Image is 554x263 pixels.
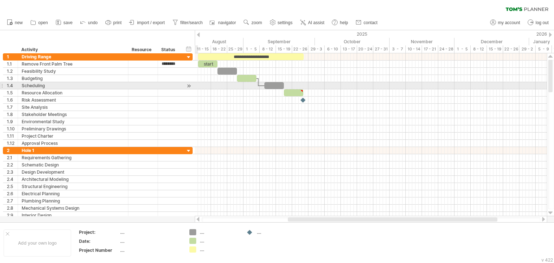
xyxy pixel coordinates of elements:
a: settings [268,18,295,27]
div: 20 - 24 [357,45,373,53]
div: 25 - 29 [227,45,243,53]
span: undo [88,20,98,25]
a: my account [488,18,522,27]
span: settings [278,20,293,25]
span: navigator [218,20,236,25]
div: August 2025 [175,38,243,45]
div: 13 - 17 [341,45,357,53]
div: 15 - 19 [276,45,292,53]
div: Structural Engineering [22,183,124,190]
div: 1.6 [7,97,18,103]
div: Resource Allocation [22,89,124,96]
div: 1.5 [7,89,18,96]
a: save [54,18,75,27]
span: import / export [137,20,165,25]
span: log out [536,20,549,25]
div: 2.7 [7,197,18,204]
span: AI assist [308,20,324,25]
div: Environmental Study [22,118,124,125]
div: .... [120,229,181,235]
div: Date: [79,238,119,244]
a: open [28,18,50,27]
div: Stakeholder Meetings [22,111,124,118]
span: save [63,20,72,25]
div: 24 - 28 [438,45,454,53]
div: Project Number [79,247,119,253]
div: September 2025 [243,38,315,45]
div: 5 - 9 [536,45,552,53]
div: Approval Process [22,140,124,147]
div: Architectural Modeling [22,176,124,183]
div: .... [120,238,181,244]
span: filter/search [180,20,203,25]
div: 1.11 [7,133,18,139]
div: Preliminary Drawings [22,125,124,132]
div: 29 - 3 [308,45,325,53]
span: new [15,20,23,25]
div: 2.6 [7,190,18,197]
div: 22 - 26 [292,45,308,53]
a: navigator [208,18,238,27]
div: .... [200,246,239,253]
div: .... [200,238,239,244]
div: Electrical Planning [22,190,124,197]
div: v 422 [541,257,553,263]
div: 1.7 [7,104,18,111]
div: .... [120,247,181,253]
div: 8 - 12 [471,45,487,53]
div: 1 - 5 [243,45,260,53]
div: Scheduling [22,82,124,89]
div: 2.5 [7,183,18,190]
span: contact [364,20,378,25]
div: Remove Front Palm Tree [22,61,124,67]
div: November 2025 [390,38,454,45]
div: 2.1 [7,154,18,161]
div: 2.2 [7,161,18,168]
span: my account [498,20,520,25]
div: Driving Range [22,53,124,60]
div: 29 - 2 [519,45,536,53]
span: open [38,20,48,25]
a: filter/search [171,18,205,27]
div: 3 - 7 [390,45,406,53]
div: Interior Design [22,212,124,219]
a: new [5,18,25,27]
div: 1.8 [7,111,18,118]
div: Mechanical Systems Design [22,205,124,211]
div: 2 [7,147,18,154]
div: 1.3 [7,75,18,82]
div: 2.8 [7,205,18,211]
div: 10 - 14 [406,45,422,53]
div: 27 - 31 [373,45,390,53]
div: Project Charter [22,133,124,139]
div: 2.9 [7,212,18,219]
div: .... [200,229,239,235]
a: undo [78,18,100,27]
div: Site Analysis [22,104,124,111]
div: 11 - 15 [195,45,211,53]
a: zoom [242,18,264,27]
div: Activity [21,46,124,53]
div: 1.1 [7,61,18,67]
a: import / export [127,18,167,27]
div: 1.4 [7,82,18,89]
div: Risk Assessment [22,97,124,103]
div: Design Development [22,169,124,175]
div: 17 - 21 [422,45,438,53]
div: 18 - 22 [211,45,227,53]
div: 2.3 [7,169,18,175]
div: 15 - 19 [487,45,503,53]
div: 8 - 12 [260,45,276,53]
div: Budgeting [22,75,124,82]
a: contact [354,18,380,27]
a: log out [526,18,551,27]
div: 2.4 [7,176,18,183]
div: 1.12 [7,140,18,147]
span: help [340,20,348,25]
a: print [104,18,124,27]
div: Project: [79,229,119,235]
span: zoom [251,20,262,25]
div: December 2025 [454,38,529,45]
a: help [330,18,350,27]
div: 1.10 [7,125,18,132]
